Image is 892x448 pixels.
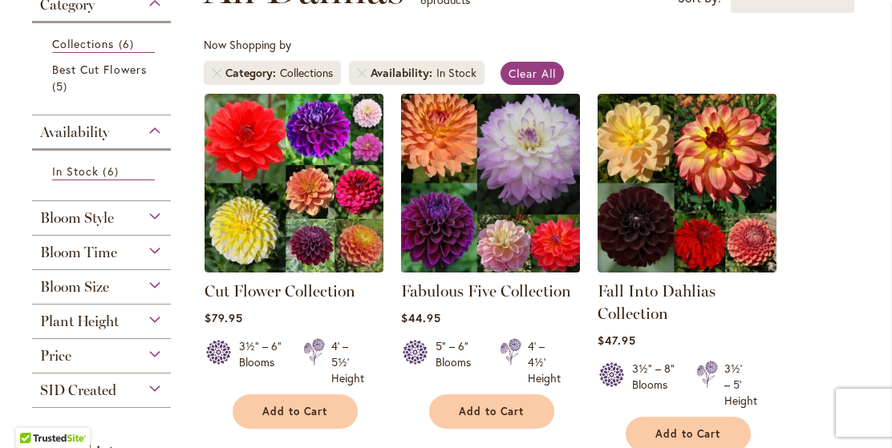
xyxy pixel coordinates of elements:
span: $47.95 [598,333,636,348]
span: Plant Height [40,313,119,330]
span: Availability [371,65,436,81]
span: Add to Cart [262,405,328,418]
span: Add to Cart [655,427,721,441]
span: Category [225,65,280,81]
span: Now Shopping by [204,37,291,52]
a: Collections [52,35,155,53]
span: Availability [40,123,109,141]
a: Clear All [501,62,564,85]
span: In Stock [52,163,99,179]
div: 5" – 6" Blooms [436,338,480,386]
span: $79.95 [205,310,243,325]
a: CUT FLOWER COLLECTION [205,260,383,276]
div: 4' – 5½' Height [331,338,364,386]
iframe: Launch Accessibility Center [12,391,57,436]
span: Price [40,347,71,365]
a: Fabulous Five Collection [401,260,580,276]
div: 3½" – 6" Blooms [239,338,284,386]
div: Collections [280,65,333,81]
span: 5 [52,78,71,95]
span: Best Cut Flowers [52,62,147,77]
a: Cut Flower Collection [205,281,355,301]
span: Bloom Time [40,244,117,261]
span: Bloom Size [40,278,109,296]
span: 6 [103,163,122,180]
span: SID Created [40,381,116,399]
a: Remove Category Collections [212,68,221,78]
a: Fabulous Five Collection [401,281,571,301]
a: Best Cut Flowers [52,61,155,95]
button: Add to Cart [233,394,358,429]
div: 4' – 4½' Height [528,338,561,386]
div: 3½' – 5' Height [724,361,757,409]
img: CUT FLOWER COLLECTION [205,94,383,272]
span: 6 [119,35,138,52]
a: Fall Into Dahlias Collection [598,281,716,323]
button: Add to Cart [429,394,554,429]
img: Fall Into Dahlias Collection [598,94,776,272]
img: Fabulous Five Collection [396,89,584,276]
a: Fall Into Dahlias Collection [598,260,776,276]
span: Add to Cart [459,405,525,418]
span: Clear All [509,66,556,81]
span: $44.95 [401,310,441,325]
span: Collections [52,36,115,51]
span: Bloom Style [40,209,114,227]
a: Remove Availability In Stock [357,68,367,78]
a: In Stock 6 [52,163,155,180]
div: 3½" – 8" Blooms [632,361,677,409]
div: In Stock [436,65,476,81]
